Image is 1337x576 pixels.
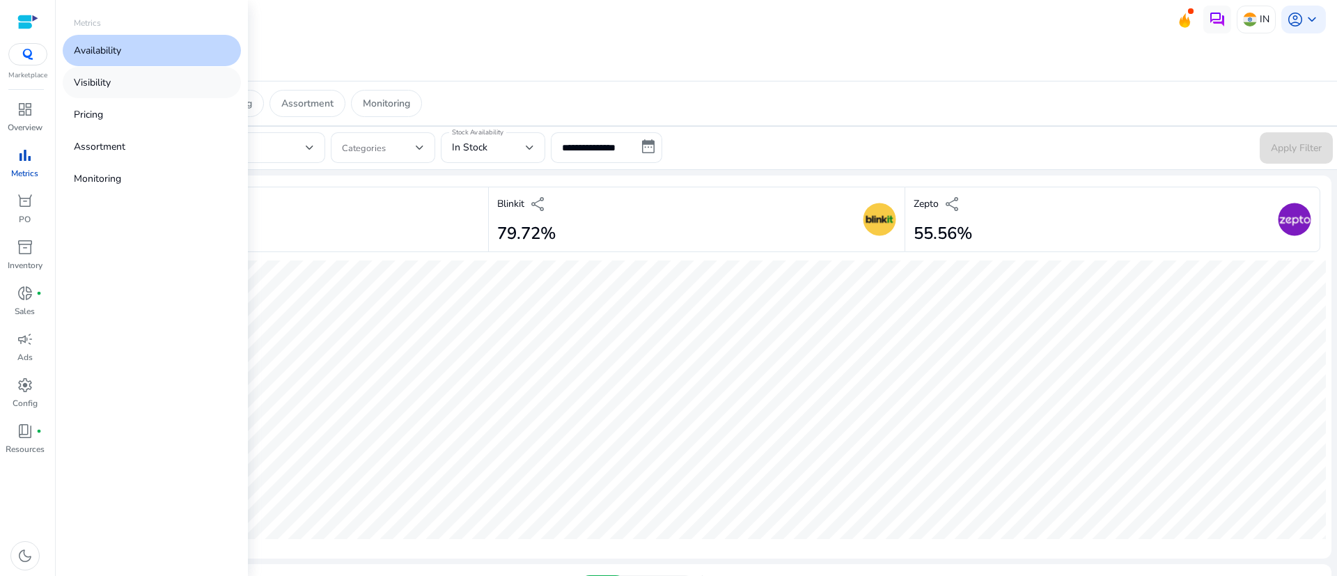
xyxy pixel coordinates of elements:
span: donut_small [17,285,33,302]
span: share [944,196,961,212]
span: book_4 [17,423,33,439]
span: dark_mode [17,547,33,564]
p: Resources [6,443,45,456]
p: Monitoring [363,96,410,111]
span: dashboard [17,101,33,118]
p: Blinkit [497,196,524,211]
span: orders [17,193,33,210]
p: Assortment [281,96,334,111]
p: Monitoring [74,171,121,186]
mat-label: Stock Availability [452,127,503,137]
p: Availability [74,43,121,58]
span: inventory_2 [17,239,33,256]
p: Metrics [74,17,101,29]
span: keyboard_arrow_down [1304,11,1320,28]
span: campaign [17,331,33,348]
span: settings [17,377,33,394]
p: Sales [15,305,35,318]
p: IN [1260,7,1269,31]
p: Zepto [914,196,939,211]
p: Inventory [8,259,42,272]
span: fiber_manual_record [36,290,42,296]
span: In Stock [452,141,487,154]
h2: 55.56% [914,224,972,244]
span: share [530,196,547,212]
p: Visibility [74,75,111,90]
span: account_circle [1287,11,1304,28]
p: Assortment [74,139,125,154]
p: Pricing [74,107,103,122]
p: Metrics [11,167,38,180]
h2: 79.72% [497,224,556,244]
img: QC-logo.svg [15,49,40,60]
p: Marketplace [8,70,47,81]
span: bar_chart [17,147,33,164]
img: in.svg [1243,13,1257,26]
span: fiber_manual_record [36,428,42,434]
p: Ads [17,351,33,364]
p: PO [19,213,31,226]
p: Config [13,397,38,410]
p: Overview [8,121,42,134]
